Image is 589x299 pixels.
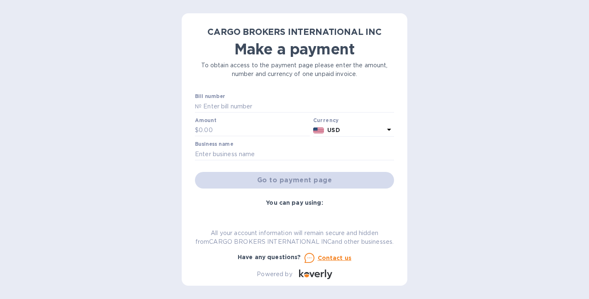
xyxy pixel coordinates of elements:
[195,142,233,147] label: Business name
[202,100,394,113] input: Enter bill number
[195,102,202,111] p: №
[313,127,324,133] img: USD
[327,127,340,133] b: USD
[238,254,301,260] b: Have any questions?
[195,118,216,123] label: Amount
[195,229,394,246] p: All your account information will remain secure and hidden from CARGO BROKERS INTERNATIONAL INC a...
[195,94,225,99] label: Bill number
[318,255,352,261] u: Contact us
[257,270,292,279] p: Powered by
[195,148,394,160] input: Enter business name
[195,40,394,58] h1: Make a payment
[199,124,310,137] input: 0.00
[266,199,323,206] b: You can pay using:
[207,27,382,37] b: CARGO BROKERS INTERNATIONAL INC
[313,117,339,123] b: Currency
[195,61,394,78] p: To obtain access to the payment page please enter the amount, number and currency of one unpaid i...
[195,126,199,135] p: $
